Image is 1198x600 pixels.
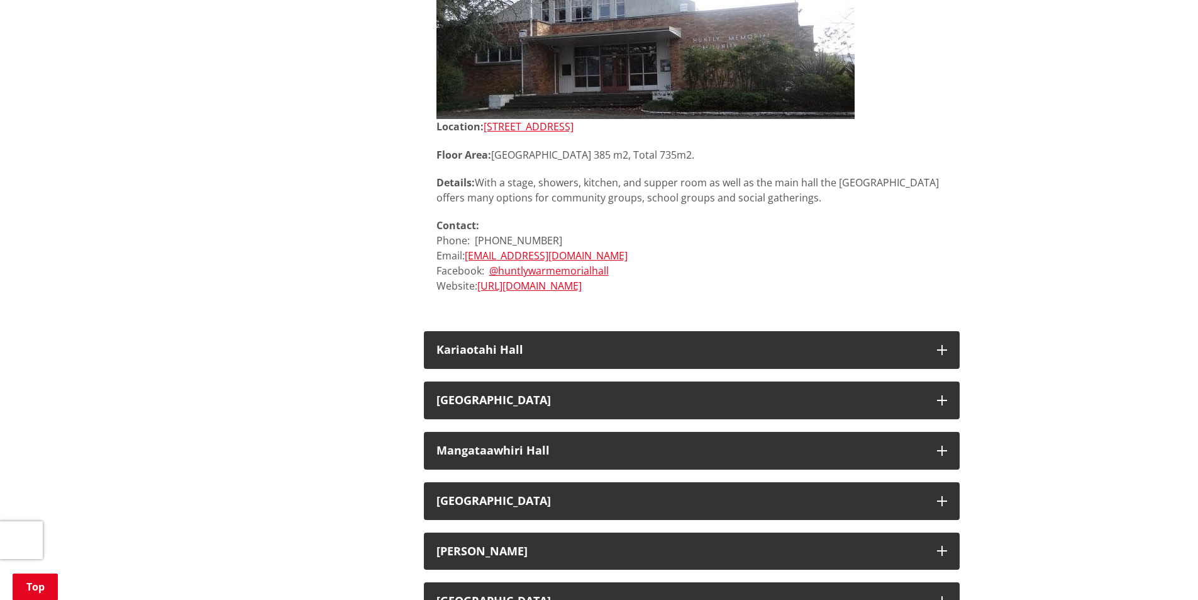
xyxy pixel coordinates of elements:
[424,382,960,419] button: [GEOGRAPHIC_DATA]
[13,574,58,600] a: Top
[477,279,582,293] a: [URL][DOMAIN_NAME]
[424,432,960,470] button: Mangataawhiri Hall
[436,545,924,558] h3: [PERSON_NAME]
[436,176,475,190] strong: Details:
[424,331,960,369] button: Kariaotahi Hall
[436,175,947,205] p: With a stage, showers, kitchen, and supper room as well as the main hall the [GEOGRAPHIC_DATA] of...
[436,148,491,162] strong: Floor Area:
[465,249,628,263] a: [EMAIL_ADDRESS][DOMAIN_NAME]
[436,147,947,162] p: [GEOGRAPHIC_DATA] 385 m2, Total 735m2.
[436,495,924,507] h3: [GEOGRAPHIC_DATA]
[436,120,484,133] strong: Location:
[436,444,924,457] h3: Mangataawhiri Hall
[1140,547,1185,592] iframe: Messenger Launcher
[436,394,924,407] h3: [GEOGRAPHIC_DATA]
[424,482,960,520] button: [GEOGRAPHIC_DATA]
[489,264,609,278] a: @huntlywarmemorialhall
[436,218,947,293] p: Phone: [PHONE_NUMBER] Email: Facebook: Website:
[436,344,924,356] h3: Kariaotahi Hall
[424,533,960,570] button: [PERSON_NAME]
[436,218,479,232] strong: Contact:
[484,120,574,133] a: [STREET_ADDRESS]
